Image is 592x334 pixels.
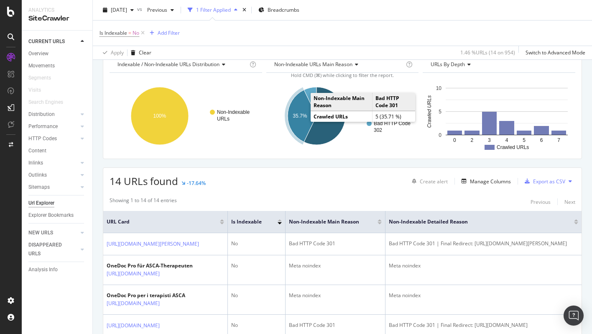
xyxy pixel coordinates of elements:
button: Previous [531,197,551,207]
div: Clear [139,49,151,56]
div: Bad HTTP Code 301 [289,240,382,247]
div: No [231,321,282,329]
div: CURRENT URLS [28,37,65,46]
a: HTTP Codes [28,134,78,143]
text: 57.1% [325,117,339,123]
div: HTTP Codes [28,134,57,143]
div: Bad HTTP Code 301 | Final Redirect: [URL][DOMAIN_NAME][PERSON_NAME] [389,240,578,247]
div: Previous [531,198,551,206]
div: Content [28,146,46,155]
text: 2 [471,137,474,143]
div: Visits [28,86,41,95]
div: SiteCrawler [28,14,86,23]
h4: Non-Indexable URLs Main Reason [273,58,405,71]
button: Manage Columns [458,176,511,186]
div: Search Engines [28,98,63,107]
button: Breadcrumbs [255,3,303,17]
a: Analysis Info [28,265,87,274]
div: Showing 1 to 14 of 14 entries [110,197,177,207]
button: 1 Filter Applied [184,3,241,17]
div: Meta noindex [289,262,382,270]
div: NEW URLS [28,229,53,237]
a: [URL][DOMAIN_NAME][PERSON_NAME] [107,240,199,248]
div: Manage Columns [470,178,511,185]
div: times [241,6,248,14]
div: No [231,262,282,270]
div: Sitemaps [28,183,50,192]
a: Segments [28,74,59,82]
button: Next [564,197,575,207]
div: Inlinks [28,159,43,167]
div: Explorer Bookmarks [28,211,74,220]
text: 7 [558,137,561,143]
div: A chart. [110,80,262,152]
span: Non-Indexable URLs Main Reason [274,61,352,68]
div: Movements [28,62,55,70]
span: Previous [144,6,167,13]
text: 5 [439,109,442,115]
span: Is Indexable [231,218,265,226]
div: Segments [28,74,51,82]
div: Create alert [420,178,448,185]
span: Non-Indexable Main Reason [289,218,365,226]
button: Clear [128,46,151,59]
div: Analytics [28,7,86,14]
span: Hold CMD (⌘) while clicking to filter the report. [291,72,394,78]
button: Export as CSV [521,175,565,188]
div: Meta noindex [389,292,578,299]
span: Is Indexable [100,29,127,36]
div: Outlinks [28,171,47,180]
div: 1.46 % URLs ( 14 on 954 ) [460,49,515,56]
a: Inlinks [28,159,78,167]
svg: A chart. [423,80,575,152]
a: [URL][DOMAIN_NAME] [107,321,160,330]
span: Non-Indexable Detailed Reason [389,218,561,226]
button: Apply [100,46,124,59]
div: OneDoc Pro für ASCA-Therapeuten [107,262,193,270]
div: Meta noindex [389,262,578,270]
div: Bad HTTP Code 301 [289,321,382,329]
h4: URLs by Depth [429,58,568,71]
text: Crawled URLs [427,95,433,128]
text: Crawled URLs [497,144,529,150]
td: 5 (35.71 %) [372,111,415,122]
text: 35.7% [293,113,307,119]
a: Visits [28,86,49,95]
text: 100% [153,113,166,119]
text: 0 [439,132,442,138]
div: Bad HTTP Code 301 | Final Redirect: [URL][DOMAIN_NAME] [389,321,578,329]
button: Add Filter [146,28,180,38]
td: Bad HTTP Code 301 [372,93,415,111]
span: = [128,29,131,36]
text: 4 [505,137,508,143]
div: Next [564,198,575,206]
a: Explorer Bookmarks [28,211,87,220]
div: -17.64% [187,180,206,187]
div: 1 Filter Applied [196,6,231,13]
a: DISAPPEARED URLS [28,241,78,258]
div: DISAPPEARED URLS [28,241,71,258]
a: [URL][DOMAIN_NAME] [107,270,160,278]
button: Create alert [408,175,448,188]
span: No [133,27,139,39]
a: Content [28,146,87,155]
text: 302 [374,127,382,133]
text: 10 [436,85,442,91]
a: Sitemaps [28,183,78,192]
text: 0 [453,137,456,143]
span: vs [137,5,144,13]
a: NEW URLS [28,229,78,237]
button: Switch to Advanced Mode [522,46,585,59]
div: Analysis Info [28,265,58,274]
div: A chart. [266,80,419,152]
span: URL Card [107,218,218,226]
div: No [231,240,282,247]
div: Url Explorer [28,199,54,208]
div: Overview [28,49,48,58]
a: CURRENT URLS [28,37,78,46]
text: 5 [523,137,526,143]
span: Indexable / Non-Indexable URLs distribution [117,61,219,68]
a: Search Engines [28,98,71,107]
div: Distribution [28,110,55,119]
a: Distribution [28,110,78,119]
